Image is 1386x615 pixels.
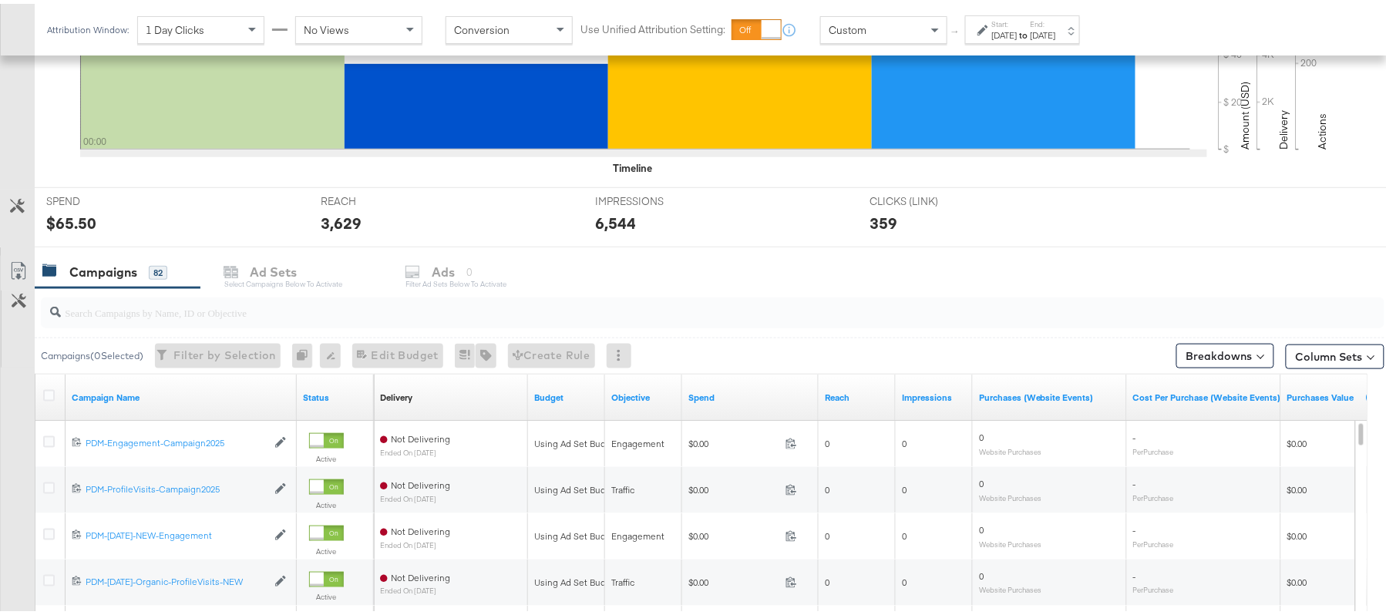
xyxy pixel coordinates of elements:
[1133,443,1174,452] sub: Per Purchase
[1133,428,1136,439] span: -
[534,434,620,446] div: Using Ad Set Budget
[391,568,450,580] span: Not Delivering
[992,15,1018,25] label: Start:
[979,388,1121,400] a: The number of times a purchase was made tracked by your Custom Audience pixel on your website aft...
[979,582,1041,591] sub: Website Purchases
[829,19,866,33] span: Custom
[41,345,143,359] div: Campaigns ( 0 Selected)
[380,583,450,592] sub: ended on [DATE]
[611,388,676,400] a: Your campaign's objective.
[1133,566,1136,578] span: -
[870,208,897,230] div: 359
[1287,480,1307,492] span: $0.00
[1287,434,1307,445] span: $0.00
[979,489,1041,499] sub: Website Purchases
[688,573,779,584] span: $0.00
[1239,78,1253,146] text: Amount (USD)
[380,445,450,453] sub: ended on [DATE]
[902,573,907,584] span: 0
[454,19,510,33] span: Conversion
[534,388,599,400] a: The maximum amount you're willing to spend on your ads, on average each day or over the lifetime ...
[1316,109,1330,146] text: Actions
[380,537,450,546] sub: ended on [DATE]
[688,388,812,400] a: The total amount spent to date.
[534,480,620,492] div: Using Ad Set Budget
[825,526,829,538] span: 0
[688,480,779,492] span: $0.00
[391,522,450,533] span: Not Delivering
[1277,106,1291,146] text: Delivery
[1133,536,1174,545] sub: Per Purchase
[611,480,634,492] span: Traffic
[1018,25,1031,37] strong: to
[1287,573,1307,584] span: $0.00
[611,434,664,445] span: Engagement
[1133,489,1174,499] sub: Per Purchase
[1287,526,1307,538] span: $0.00
[979,428,984,439] span: 0
[309,543,344,553] label: Active
[309,450,344,460] label: Active
[979,474,984,486] span: 0
[1176,340,1274,365] button: Breakdowns
[391,476,450,487] span: Not Delivering
[949,26,964,32] span: ↑
[46,208,96,230] div: $65.50
[1286,341,1384,365] button: Column Sets
[595,190,711,205] span: IMPRESSIONS
[1031,25,1056,38] div: [DATE]
[979,443,1041,452] sub: Website Purchases
[69,260,137,277] div: Campaigns
[902,526,907,538] span: 0
[380,388,412,400] div: Delivery
[391,429,450,441] span: Not Delivering
[688,434,779,445] span: $0.00
[72,388,291,400] a: Your campaign name.
[1031,15,1056,25] label: End:
[534,526,620,539] div: Using Ad Set Budget
[595,208,636,230] div: 6,544
[292,340,320,365] div: 0
[46,21,130,32] div: Attribution Window:
[825,388,890,400] a: The number of people your ad was served to.
[1133,474,1136,486] span: -
[146,19,204,33] span: 1 Day Clicks
[86,572,267,585] a: PDM-[DATE]-Organic-ProfileVisits-NEW
[304,19,349,33] span: No Views
[979,566,984,578] span: 0
[870,190,985,205] span: CLICKS (LINK)
[825,480,829,492] span: 0
[902,388,967,400] a: The number of times your ad was served. On mobile apps an ad is counted as served the first time ...
[580,18,725,33] label: Use Unified Attribution Setting:
[86,479,267,492] a: PDM-ProfileVisits-Campaign2025
[534,573,620,585] div: Using Ad Set Budget
[611,526,664,538] span: Engagement
[613,157,652,172] div: Timeline
[979,520,984,532] span: 0
[46,190,162,205] span: SPEND
[149,262,167,276] div: 82
[321,190,436,205] span: REACH
[380,491,450,499] sub: ended on [DATE]
[86,433,267,446] a: PDM-Engagement-Campaign2025
[1133,582,1174,591] sub: Per Purchase
[321,208,362,230] div: 3,629
[1133,520,1136,532] span: -
[1133,388,1281,400] a: The average cost for each purchase tracked by your Custom Audience pixel on your website after pe...
[825,573,829,584] span: 0
[86,526,267,538] div: PDM-[DATE]-NEW-Engagement
[309,589,344,599] label: Active
[309,496,344,506] label: Active
[979,536,1041,545] sub: Website Purchases
[825,434,829,445] span: 0
[902,480,907,492] span: 0
[61,287,1262,318] input: Search Campaigns by Name, ID or Objective
[992,25,1018,38] div: [DATE]
[303,388,368,400] a: Shows the current state of your Ad Campaign.
[902,434,907,445] span: 0
[86,526,267,539] a: PDM-[DATE]-NEW-Engagement
[380,388,412,400] a: Reflects the ability of your Ad Campaign to achieve delivery based on ad states, schedule and bud...
[611,573,634,584] span: Traffic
